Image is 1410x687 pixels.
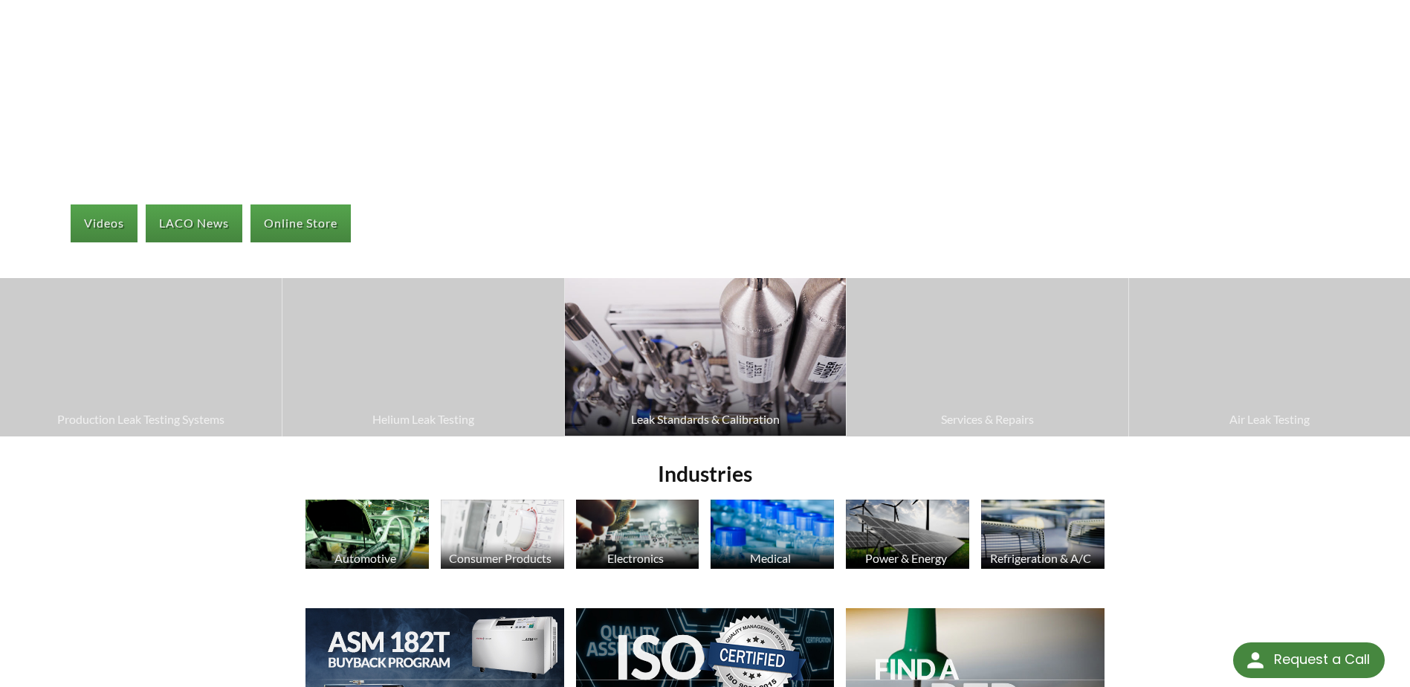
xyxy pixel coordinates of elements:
[1244,648,1267,672] img: round button
[146,204,242,242] a: LACO News
[1129,278,1410,436] a: Air Leak Testing
[305,500,429,569] img: Automotive Industry image
[71,204,138,242] a: Videos
[1274,642,1370,677] div: Request a Call
[7,410,274,429] span: Production Leak Testing Systems
[846,500,969,572] a: Power & Energy Solar Panels image
[711,500,834,572] a: Medical Medicine Bottle image
[305,500,429,572] a: Automotive Automotive Industry image
[441,500,564,569] img: Consumer Products image
[574,551,698,565] div: Electronics
[981,500,1105,569] img: HVAC Products image
[565,278,846,436] img: Calibrated Leak Standards image
[846,500,969,569] img: Solar Panels image
[290,410,556,429] span: Helium Leak Testing
[300,460,1110,488] h2: Industries
[981,500,1105,572] a: Refrigeration & A/C HVAC Products image
[711,500,834,569] img: Medicine Bottle image
[303,551,427,565] div: Automotive
[250,204,351,242] a: Online Store
[1136,410,1403,429] span: Air Leak Testing
[708,551,832,565] div: Medical
[439,551,563,565] div: Consumer Products
[1233,642,1385,678] div: Request a Call
[844,551,968,565] div: Power & Energy
[441,500,564,572] a: Consumer Products Consumer Products image
[282,278,563,436] a: Helium Leak Testing
[854,410,1120,429] span: Services & Repairs
[576,500,699,572] a: Electronics Electronics image
[979,551,1103,565] div: Refrigeration & A/C
[565,278,846,436] a: Leak Standards & Calibration
[572,410,838,429] span: Leak Standards & Calibration
[576,500,699,569] img: Electronics image
[847,278,1128,436] a: Services & Repairs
